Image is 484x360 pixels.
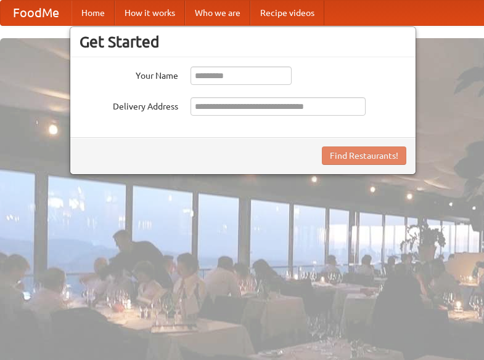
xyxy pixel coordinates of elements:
[115,1,185,25] a: How it works
[250,1,324,25] a: Recipe videos
[80,97,178,113] label: Delivery Address
[80,66,178,82] label: Your Name
[322,146,406,165] button: Find Restaurants!
[80,33,406,51] h3: Get Started
[1,1,72,25] a: FoodMe
[185,1,250,25] a: Who we are
[72,1,115,25] a: Home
